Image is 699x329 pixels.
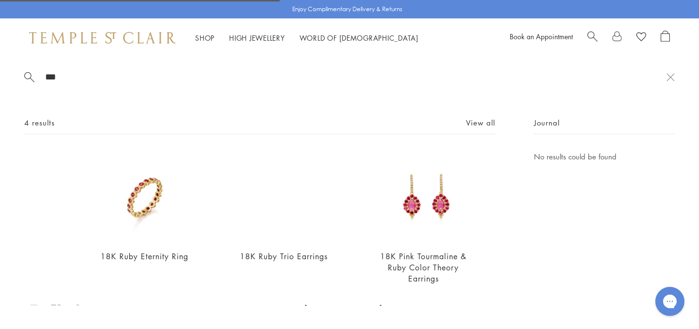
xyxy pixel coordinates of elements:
a: Book an Appointment [510,31,573,41]
img: 18K Ruby Trio Earrings [238,151,329,241]
p: No results could be found [534,151,675,163]
iframe: Gorgias live chat messenger [650,283,689,319]
a: View Wishlist [636,31,646,45]
span: 4 results [24,117,55,129]
nav: Main navigation [195,32,418,44]
a: View all [466,117,495,128]
a: © [GEOGRAPHIC_DATA] 2024 [296,296,404,306]
a: High JewelleryHigh Jewellery [229,33,285,43]
a: ShopShop [195,33,215,43]
a: Open Shopping Bag [661,31,670,45]
a: 18K Pink Tourmaline & Ruby Color Theory Earrings [380,251,466,284]
p: Enjoy Complimentary Delivery & Returns [292,4,402,14]
span: Journal [534,117,560,129]
img: 18K Pink Tourmaline & Ruby Color Theory Earrings [378,151,469,241]
a: Search [587,31,598,45]
a: World of [DEMOGRAPHIC_DATA]World of [DEMOGRAPHIC_DATA] [300,33,418,43]
a: 18K Ruby Trio Earrings [240,251,328,262]
img: 18K Ruby Eternity Ring [99,151,190,241]
img: Temple St. Clair [29,32,176,44]
a: 18K Ruby Eternity Ring [100,251,188,262]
